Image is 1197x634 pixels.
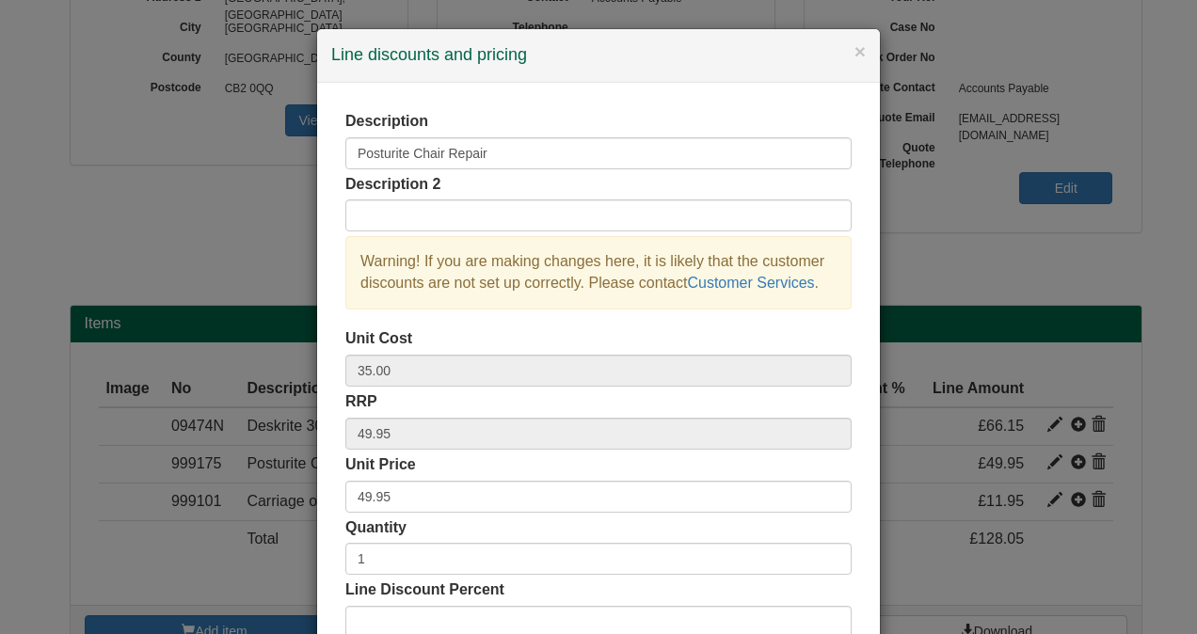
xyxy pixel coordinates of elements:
label: Unit Price [345,454,416,476]
div: Warning! If you are making changes here, it is likely that the customer discounts are not set up ... [345,236,852,309]
label: Description [345,111,428,133]
label: Unit Cost [345,328,412,350]
button: × [854,41,866,61]
a: Customer Services [687,275,814,291]
label: Line Discount Percent [345,579,504,601]
label: Description 2 [345,174,440,196]
h4: Line discounts and pricing [331,43,866,68]
label: Quantity [345,517,407,539]
label: RRP [345,391,377,413]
